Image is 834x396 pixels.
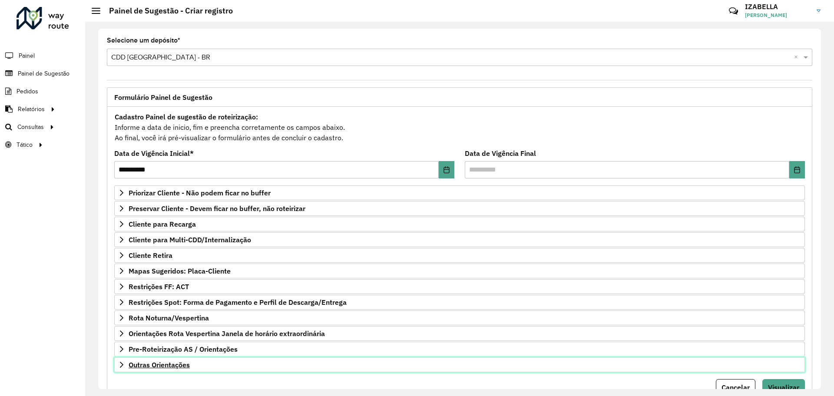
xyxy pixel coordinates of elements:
[129,205,305,212] span: Preservar Cliente - Devem ficar no buffer, não roteirizar
[17,140,33,149] span: Tático
[114,326,805,341] a: Orientações Rota Vespertina Janela de horário extraordinária
[762,379,805,396] button: Visualizar
[100,6,233,16] h2: Painel de Sugestão - Criar registro
[114,279,805,294] a: Restrições FF: ACT
[19,51,35,60] span: Painel
[129,189,271,196] span: Priorizar Cliente - Não podem ficar no buffer
[129,346,238,353] span: Pre-Roteirização AS / Orientações
[114,217,805,231] a: Cliente para Recarga
[794,52,801,63] span: Clear all
[745,3,810,11] h3: IZABELLA
[114,264,805,278] a: Mapas Sugeridos: Placa-Cliente
[18,69,69,78] span: Painel de Sugestão
[114,232,805,247] a: Cliente para Multi-CDD/Internalização
[18,105,45,114] span: Relatórios
[114,310,805,325] a: Rota Noturna/Vespertina
[129,299,347,306] span: Restrições Spot: Forma de Pagamento e Perfil de Descarga/Entrega
[129,236,251,243] span: Cliente para Multi-CDD/Internalização
[114,357,805,372] a: Outras Orientações
[17,122,44,132] span: Consultas
[789,161,805,178] button: Choose Date
[114,185,805,200] a: Priorizar Cliente - Não podem ficar no buffer
[129,314,209,321] span: Rota Noturna/Vespertina
[114,295,805,310] a: Restrições Spot: Forma de Pagamento e Perfil de Descarga/Entrega
[768,383,799,392] span: Visualizar
[724,2,743,20] a: Contato Rápido
[115,112,258,121] strong: Cadastro Painel de sugestão de roteirização:
[107,35,180,46] label: Selecione um depósito
[465,148,536,158] label: Data de Vigência Final
[129,267,231,274] span: Mapas Sugeridos: Placa-Cliente
[129,361,190,368] span: Outras Orientações
[439,161,454,178] button: Choose Date
[114,94,212,101] span: Formulário Painel de Sugestão
[129,283,189,290] span: Restrições FF: ACT
[17,87,38,96] span: Pedidos
[721,383,750,392] span: Cancelar
[114,248,805,263] a: Cliente Retira
[129,330,325,337] span: Orientações Rota Vespertina Janela de horário extraordinária
[745,11,810,19] span: [PERSON_NAME]
[114,201,805,216] a: Preservar Cliente - Devem ficar no buffer, não roteirizar
[716,379,755,396] button: Cancelar
[129,252,172,259] span: Cliente Retira
[129,221,196,228] span: Cliente para Recarga
[114,148,194,158] label: Data de Vigência Inicial
[114,342,805,356] a: Pre-Roteirização AS / Orientações
[114,111,805,143] div: Informe a data de inicio, fim e preencha corretamente os campos abaixo. Ao final, você irá pré-vi...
